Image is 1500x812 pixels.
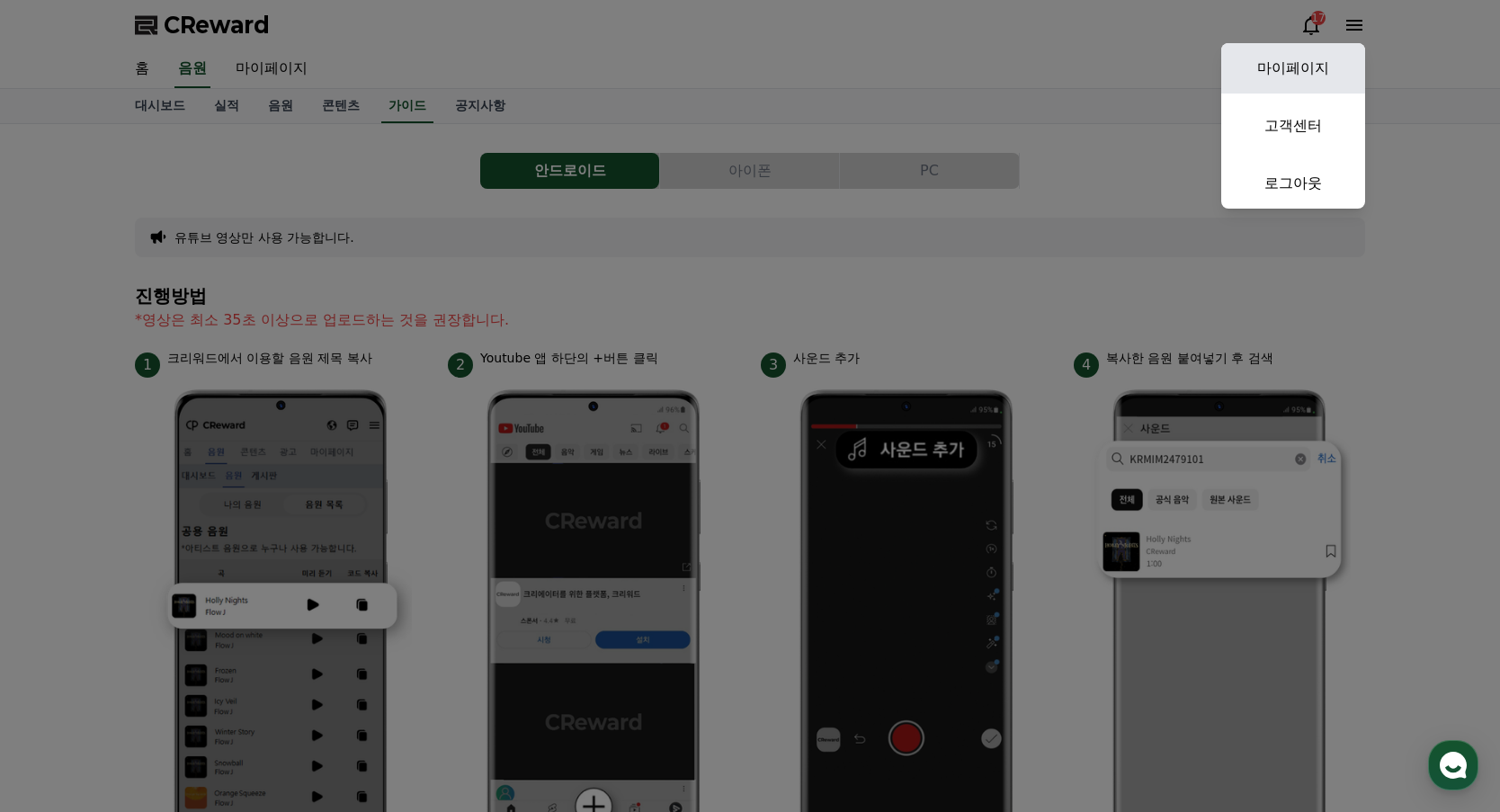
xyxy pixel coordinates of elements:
a: 대화 [119,570,232,615]
span: 홈 [57,597,67,611]
span: 설정 [278,597,299,611]
a: 홈 [5,570,119,615]
button: 마이페이지 고객센터 로그아웃 [1221,43,1365,209]
a: 마이페이지 [1221,43,1365,94]
a: 고객센터 [1221,101,1365,151]
span: 대화 [165,598,186,612]
a: 설정 [232,570,345,615]
a: 로그아웃 [1221,158,1365,209]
